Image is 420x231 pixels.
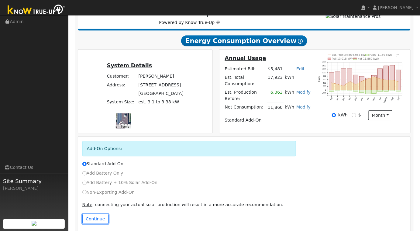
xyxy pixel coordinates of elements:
rect: onclick="" [366,90,370,94]
text: 0 [325,89,326,91]
text: Push -1,159 kWh [370,53,392,56]
circle: onclick="" [386,80,387,81]
rect: onclick="" [378,90,383,92]
rect: onclick="" [341,69,346,90]
div: Add-On Options: [82,141,296,156]
td: Est. Total Consumption: [224,73,267,88]
text: Net 11,860 kWh [358,57,379,60]
text: 1000 [322,72,326,74]
a: Open this area in Google Maps (opens a new window) [117,121,137,129]
u: Note [82,202,92,207]
circle: onclick="" [331,82,332,83]
td: 11,860 [267,103,284,112]
input: Add Battery + 10% Solar Add-On [82,181,87,185]
u: Annual Usage [225,55,266,61]
td: [STREET_ADDRESS] [137,81,184,89]
label: Standard Add-On [82,161,123,167]
circle: onclick="" [398,81,399,82]
u: System Details [107,62,152,69]
text: Sep [397,97,400,101]
text: Jun [378,97,382,101]
rect: onclick="" [384,90,389,92]
text: 200 [323,85,326,88]
rect: onclick="" [360,90,364,93]
span: Energy Consumption Overview [181,35,307,46]
circle: onclick="" [380,79,381,79]
a: Edit [296,66,305,71]
input: Standard Add-On [82,162,87,166]
span: Site Summary [3,177,65,185]
td: 17,923 [267,73,284,88]
rect: onclick="" [378,69,383,90]
rect: onclick="" [396,90,401,91]
input: Non-Exporting Add-On [82,190,87,194]
text: -200 [322,92,326,95]
td: Standard Add-On [224,116,312,125]
input: kWh [332,113,336,117]
td: System Size: [106,98,137,106]
td: $5,481 [267,65,284,73]
img: Solar Maintenance Pros [326,13,381,20]
span: est. 3.1 to 3.38 kW [139,99,179,104]
rect: onclick="" [396,70,401,90]
text: 400 [323,82,326,84]
button: month [368,110,392,121]
text: Apr [367,97,370,101]
circle: onclick="" [343,86,344,87]
td: Customer: [106,72,137,81]
span: [PERSON_NAME] [378,5,414,10]
td: [GEOGRAPHIC_DATA] [137,89,184,98]
td: kWh [284,88,295,103]
text:  [397,54,400,57]
text: 800 [323,75,326,77]
td: Est. Production Before: [224,88,267,103]
rect: onclick="" [347,69,352,90]
rect: onclick="" [341,90,346,90]
text: Jan [348,97,351,101]
label: Non-Exporting Add-On [82,189,135,196]
rect: onclick="" [372,90,377,94]
text: Dec [342,97,346,101]
td: kWh [284,73,312,88]
circle: onclick="" [362,81,363,82]
text: 1600 [322,61,326,63]
td: Address: [106,81,137,89]
text: 1200 [322,68,326,70]
text: 600 [323,79,326,81]
td: System Size [137,98,184,106]
text: Aug [391,97,394,101]
circle: onclick="" [337,84,338,85]
img: Google [117,121,137,129]
rect: onclick="" [329,72,334,90]
rect: onclick="" [384,66,389,90]
text: Est. Production 6,063 kWh [332,53,367,56]
text: Oct [330,97,333,101]
label: $ [358,112,361,118]
rect: onclick="" [366,78,370,90]
rect: onclick="" [360,76,364,90]
text: Feb [354,97,357,101]
td: kWh [284,103,295,112]
label: Add Battery + 10% Solar Add-On [82,179,158,186]
a: Terms (opens in new tab) [121,125,129,128]
circle: onclick="" [356,84,356,85]
circle: onclick="" [392,80,393,81]
td: Estimated Bill: [224,65,267,73]
td: 6,063 [267,88,284,103]
a: Modify [296,90,311,95]
label: kWh [338,112,348,118]
text: Pull 13,018 kWh [332,57,353,60]
text: Nov [336,97,339,101]
a: Modify [296,105,311,109]
rect: onclick="" [372,75,377,90]
rect: onclick="" [390,90,395,91]
input: Add Battery Only [82,171,87,176]
div: [PERSON_NAME] [3,185,65,192]
div: Powered by Know True-Up ® [81,7,299,26]
rect: onclick="" [353,90,358,91]
td: [PERSON_NAME] [137,72,184,81]
rect: onclick="" [329,90,334,92]
input: $ [352,113,356,117]
label: Add Battery Only [82,170,123,176]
